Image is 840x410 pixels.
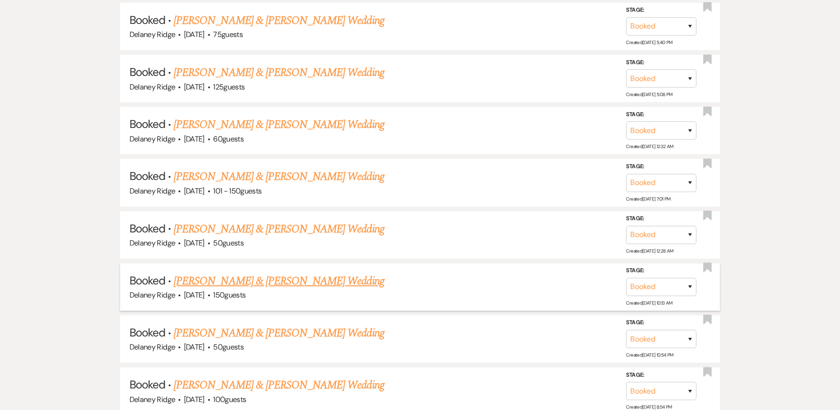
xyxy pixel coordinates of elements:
a: [PERSON_NAME] & [PERSON_NAME] Wedding [174,116,384,133]
span: Delaney Ridge [130,134,176,144]
span: [DATE] [184,238,205,248]
a: [PERSON_NAME] & [PERSON_NAME] Wedding [174,273,384,290]
span: [DATE] [184,395,205,404]
span: Created: [DATE] 5:08 PM [626,91,672,97]
span: Created: [DATE] 10:54 PM [626,352,673,358]
span: Booked [130,273,165,288]
a: [PERSON_NAME] & [PERSON_NAME] Wedding [174,325,384,342]
span: 125 guests [213,82,244,92]
span: [DATE] [184,342,205,352]
span: Delaney Ridge [130,30,176,39]
span: 75 guests [213,30,243,39]
span: 60 guests [213,134,244,144]
span: Booked [130,325,165,340]
span: [DATE] [184,134,205,144]
span: Created: [DATE] 8:54 PM [626,404,672,410]
span: Booked [130,221,165,236]
span: [DATE] [184,30,205,39]
a: [PERSON_NAME] & [PERSON_NAME] Wedding [174,168,384,185]
span: Delaney Ridge [130,186,176,196]
span: 101 - 150 guests [213,186,261,196]
span: 100 guests [213,395,246,404]
span: Created: [DATE] 5:40 PM [626,39,672,45]
span: Booked [130,117,165,131]
span: [DATE] [184,82,205,92]
a: [PERSON_NAME] & [PERSON_NAME] Wedding [174,377,384,394]
span: Delaney Ridge [130,290,176,300]
span: Delaney Ridge [130,82,176,92]
label: Stage: [626,266,696,276]
span: Created: [DATE] 12:28 AM [626,248,673,254]
span: Created: [DATE] 7:01 PM [626,195,670,201]
label: Stage: [626,110,696,120]
label: Stage: [626,214,696,224]
label: Stage: [626,5,696,15]
span: Created: [DATE] 12:32 AM [626,143,673,149]
span: Delaney Ridge [130,395,176,404]
span: 50 guests [213,238,244,248]
label: Stage: [626,57,696,67]
span: 150 guests [213,290,245,300]
span: 50 guests [213,342,244,352]
span: Booked [130,65,165,79]
span: [DATE] [184,186,205,196]
span: Delaney Ridge [130,342,176,352]
span: Booked [130,169,165,183]
span: Booked [130,13,165,27]
a: [PERSON_NAME] & [PERSON_NAME] Wedding [174,221,384,238]
a: [PERSON_NAME] & [PERSON_NAME] Wedding [174,64,384,81]
label: Stage: [626,370,696,380]
label: Stage: [626,318,696,328]
span: Delaney Ridge [130,238,176,248]
span: [DATE] [184,290,205,300]
label: Stage: [626,162,696,172]
span: Created: [DATE] 10:13 AM [626,300,672,306]
a: [PERSON_NAME] & [PERSON_NAME] Wedding [174,12,384,29]
span: Booked [130,377,165,392]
